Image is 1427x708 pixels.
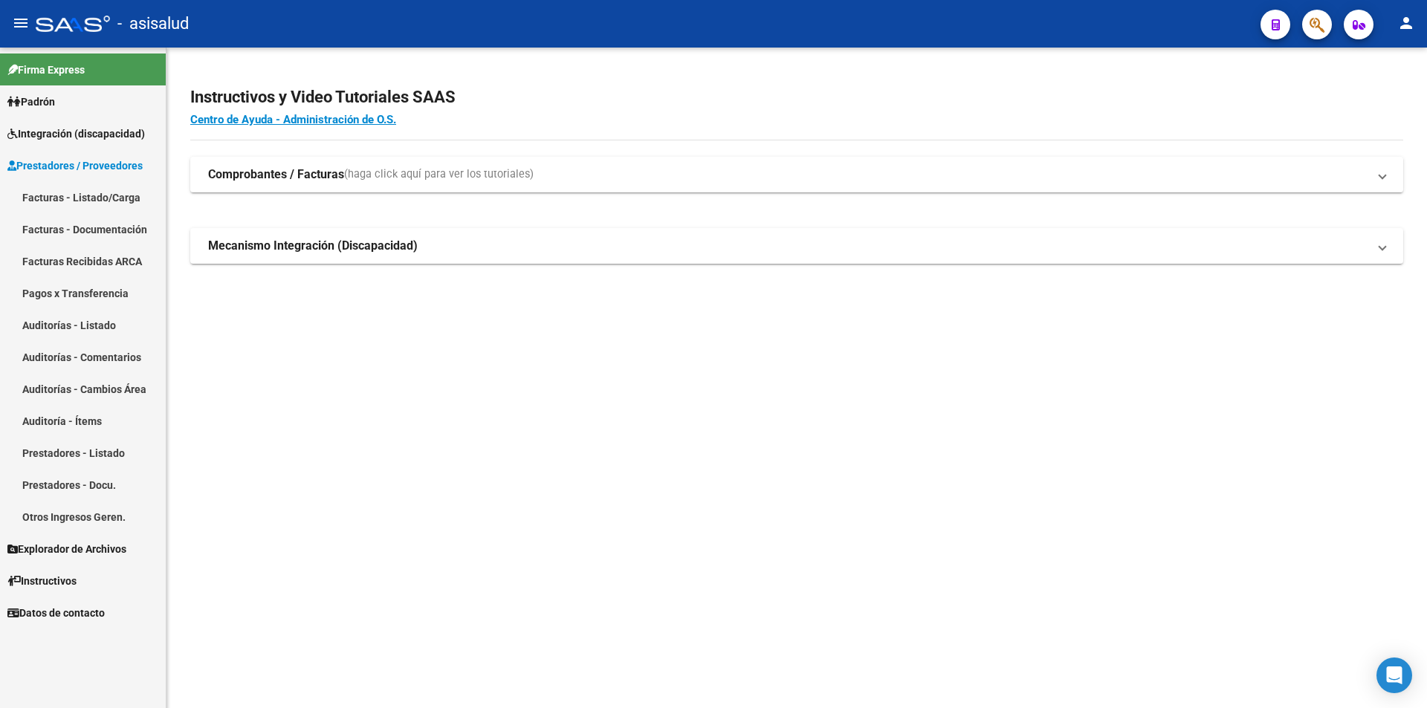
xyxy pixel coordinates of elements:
[7,157,143,174] span: Prestadores / Proveedores
[208,238,418,254] strong: Mecanismo Integración (Discapacidad)
[190,228,1403,264] mat-expansion-panel-header: Mecanismo Integración (Discapacidad)
[7,94,55,110] span: Padrón
[7,126,145,142] span: Integración (discapacidad)
[208,166,344,183] strong: Comprobantes / Facturas
[117,7,189,40] span: - asisalud
[190,157,1403,192] mat-expansion-panel-header: Comprobantes / Facturas(haga click aquí para ver los tutoriales)
[7,573,77,589] span: Instructivos
[7,541,126,557] span: Explorador de Archivos
[1376,657,1412,693] div: Open Intercom Messenger
[1397,14,1415,32] mat-icon: person
[7,62,85,78] span: Firma Express
[7,605,105,621] span: Datos de contacto
[190,83,1403,111] h2: Instructivos y Video Tutoriales SAAS
[344,166,534,183] span: (haga click aquí para ver los tutoriales)
[190,113,396,126] a: Centro de Ayuda - Administración de O.S.
[12,14,30,32] mat-icon: menu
